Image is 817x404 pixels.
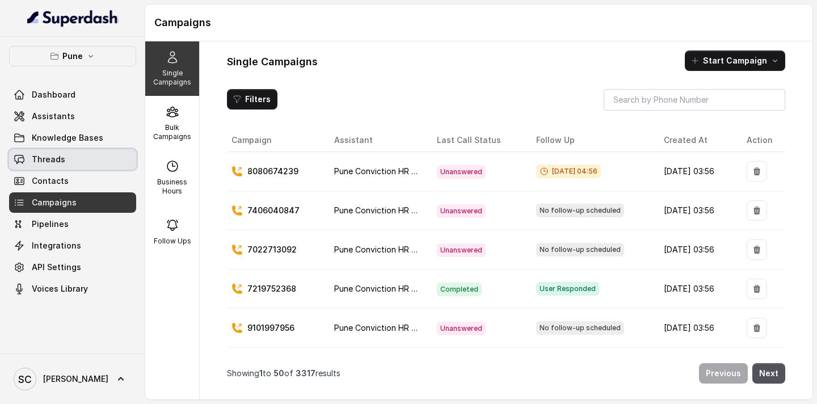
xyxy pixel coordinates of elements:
a: Dashboard [9,85,136,105]
p: 7022713092 [247,244,297,255]
span: No follow-up scheduled [536,321,624,335]
span: No follow-up scheduled [536,243,624,256]
a: Campaigns [9,192,136,213]
span: Pipelines [32,218,69,230]
a: API Settings [9,257,136,277]
span: 3317 [296,368,315,378]
text: SC [18,373,32,385]
button: Previous [699,363,748,384]
a: [PERSON_NAME] [9,363,136,395]
th: Follow Up [527,129,655,152]
td: [DATE] 03:56 [655,348,738,387]
p: Showing to of results [227,368,340,379]
th: Campaign [227,129,325,152]
button: Start Campaign [685,51,785,71]
a: Integrations [9,235,136,256]
td: [DATE] 03:56 [655,309,738,348]
th: Last Call Status [428,129,527,152]
p: 9101997956 [247,322,294,334]
a: Assistants [9,106,136,127]
span: Unanswered [437,165,486,179]
p: Pune [62,49,83,63]
a: Threads [9,149,136,170]
span: Pune Conviction HR Outbound Assistant [334,245,487,254]
span: 1 [259,368,263,378]
input: Search by Phone Number [604,89,785,111]
span: Pune Conviction HR Outbound Assistant [334,323,487,333]
td: [DATE] 03:56 [655,270,738,309]
p: 7406040847 [247,205,300,216]
span: Pune Conviction HR Outbound Assistant [334,284,487,293]
span: Unanswered [437,204,486,218]
button: Pune [9,46,136,66]
td: [DATE] 03:56 [655,191,738,230]
span: Pune Conviction HR Outbound Assistant [334,205,487,215]
span: Knowledge Bases [32,132,103,144]
a: Voices Library [9,279,136,299]
nav: Pagination [227,356,785,390]
td: [DATE] 03:56 [655,230,738,270]
span: Dashboard [32,89,75,100]
span: Unanswered [437,322,486,335]
p: 7219752368 [247,283,296,294]
h1: Campaigns [154,14,803,32]
span: Assistants [32,111,75,122]
h1: Single Campaigns [227,53,318,71]
span: [DATE] 04:56 [536,165,601,178]
span: Pune Conviction HR Outbound Assistant [334,166,487,176]
a: Pipelines [9,214,136,234]
span: Integrations [32,240,81,251]
span: Campaigns [32,197,77,208]
span: Voices Library [32,283,88,294]
th: Assistant [325,129,428,152]
span: 50 [273,368,284,378]
td: [DATE] 03:56 [655,152,738,191]
p: Bulk Campaigns [150,123,195,141]
span: Threads [32,154,65,165]
span: Completed [437,283,482,296]
span: [PERSON_NAME] [43,373,108,385]
a: Contacts [9,171,136,191]
p: Follow Ups [154,237,191,246]
p: Business Hours [150,178,195,196]
th: Created At [655,129,738,152]
a: Knowledge Bases [9,128,136,148]
span: Contacts [32,175,69,187]
img: light.svg [27,9,119,27]
p: 8080674239 [247,166,298,177]
button: Filters [227,89,277,110]
span: Unanswered [437,243,486,257]
p: Single Campaigns [150,69,195,87]
button: Next [752,363,785,384]
span: API Settings [32,262,81,273]
span: User Responded [536,282,599,296]
th: Action [738,129,785,152]
span: No follow-up scheduled [536,204,624,217]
